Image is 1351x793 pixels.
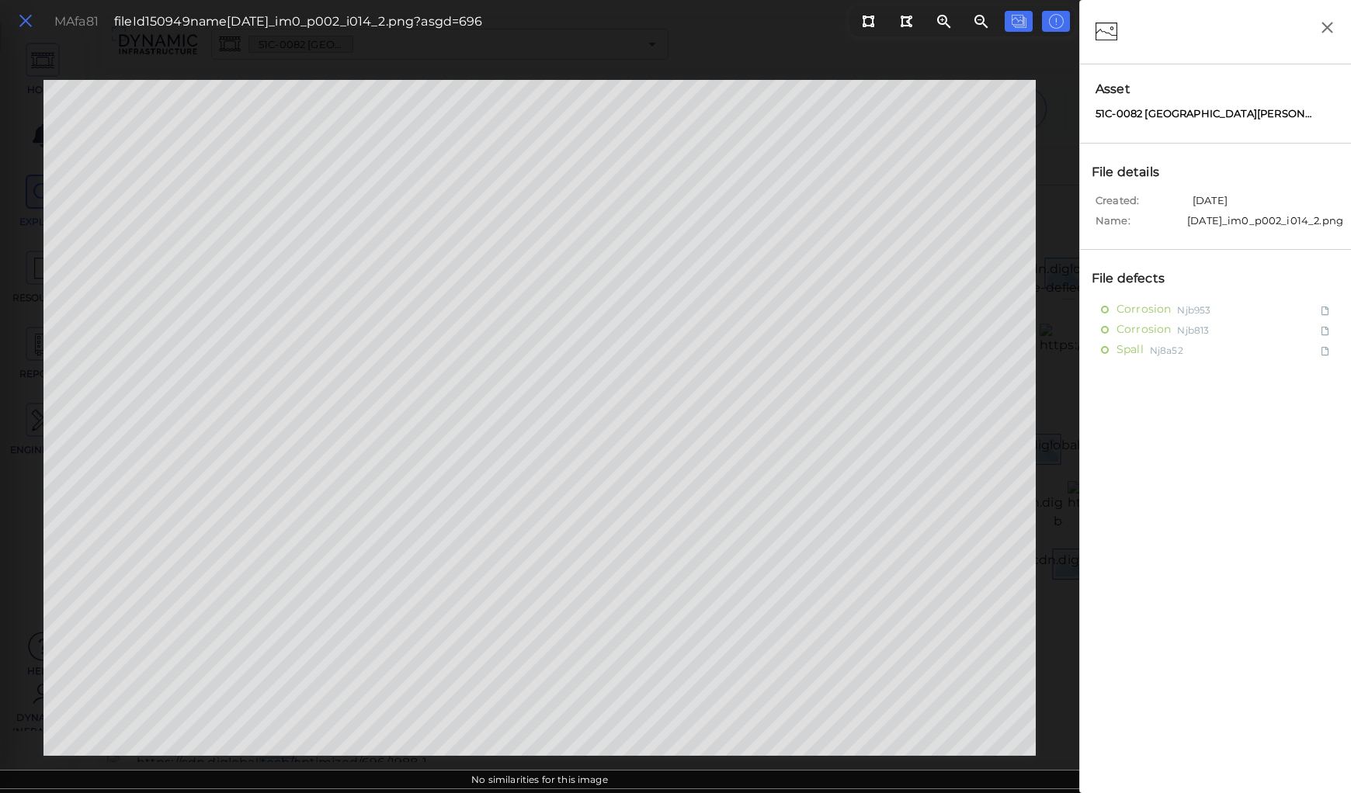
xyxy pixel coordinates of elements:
[1096,80,1335,99] span: Asset
[54,12,99,31] div: MAfa81
[1096,213,1183,234] span: Name:
[1088,300,1343,320] div: CorrosionNjb953
[1193,193,1228,213] span: [DATE]
[1187,213,1343,234] span: [DATE]_im0_p002_i014_2.png
[1096,106,1313,122] span: 51C-0082 Alamo Pintado Creek Bridge
[1117,300,1171,319] span: Corrosion
[1117,340,1144,359] span: Spall
[1088,265,1185,292] div: File defects
[1177,300,1210,319] span: Njb953
[1150,340,1183,359] span: Nj8a52
[1285,723,1339,781] iframe: Chat
[1096,193,1189,213] span: Created:
[1177,320,1209,339] span: Njb813
[114,12,483,31] div: fileId 150949 name [DATE]_im0_p002_i014_2.png?asgd=696
[1088,159,1179,185] div: File details
[1088,320,1343,340] div: CorrosionNjb813
[1117,320,1171,339] span: Corrosion
[1088,340,1343,360] div: SpallNj8a52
